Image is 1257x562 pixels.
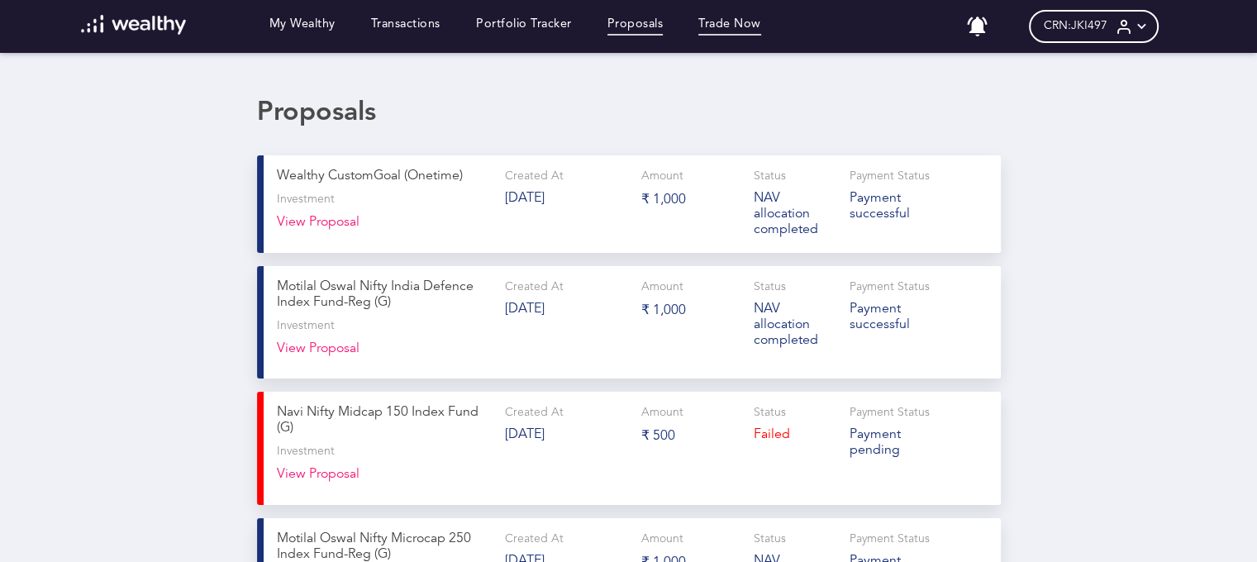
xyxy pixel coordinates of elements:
p: ₹ 1,000 [641,302,740,319]
p: W e a l t h y C u s t o m G o a l ( O n e t i m e ) [277,169,492,184]
span: Payment Status [850,533,930,545]
span: Status [754,281,786,293]
span: Payment Status [850,281,930,293]
button: View Proposal [277,215,359,239]
a: My Wealthy [269,17,336,36]
span: Payment Status [850,407,930,418]
p: ₹ 1,000 [641,191,740,208]
p: N A V a l l o c a t i o n c o m p l e t e d [754,302,836,349]
span: Amount [641,407,683,418]
a: Proposals [607,17,664,36]
span: Status [754,170,786,182]
button: View Proposal [277,341,359,365]
button: View Proposal [277,467,359,491]
p: P a y m e n t s u c c e s s f u l [850,191,933,222]
span: Amount [641,170,683,182]
p: P a y m e n t p e n d i n g [850,427,933,459]
span: Status [754,533,786,545]
p: F a i l e d [754,427,836,443]
span: Investment [277,445,335,459]
span: CRN: JKI497 [1044,19,1107,33]
span: Amount [641,533,683,545]
p: [DATE] [505,427,628,443]
p: [DATE] [505,302,628,317]
p: N A V a l l o c a t i o n c o m p l e t e d [754,191,836,238]
p: P a y m e n t s u c c e s s f u l [850,302,933,333]
p: ₹ 500 [641,427,740,445]
p: N a v i N i f t y M i d c a p 1 5 0 I n d e x F u n d ( G ) [277,405,492,436]
span: Created At [505,533,564,545]
a: Portfolio Tracker [476,17,572,36]
span: Payment Status [850,170,930,182]
span: Created At [505,170,564,182]
span: Created At [505,281,564,293]
span: Status [754,407,786,418]
p: M o t i l a l O s w a l N i f t y I n d i a D e f e n c e I n d e x F u n d - R e g ( G ) [277,279,492,311]
span: Investment [277,319,335,333]
a: Trade Now [698,17,761,36]
p: [DATE] [505,191,628,207]
div: Proposals [257,98,1001,129]
span: Created At [505,407,564,418]
span: Investment [277,193,335,207]
a: Transactions [371,17,440,36]
img: wl-logo-white.svg [81,15,186,35]
span: Amount [641,281,683,293]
